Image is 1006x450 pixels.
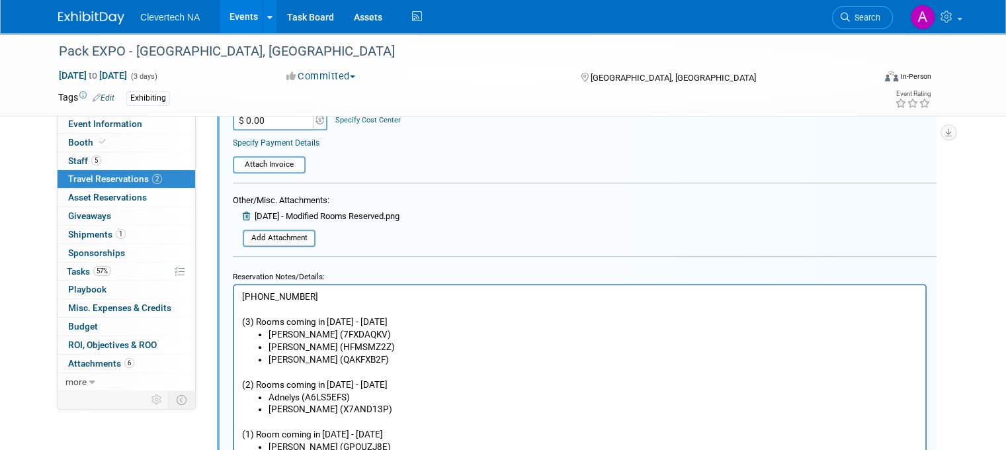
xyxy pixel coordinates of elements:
p: [PHONE_NUMBER] (3) Rooms coming in [DATE] - [DATE] [8,5,684,43]
span: Staff [68,156,101,166]
p: (1) Room coming in [DATE] - [DATE] [8,143,684,156]
img: ExhibitDay [58,11,124,24]
span: Tasks [67,266,111,277]
a: Travel Reservations2 [58,170,195,188]
a: Misc. Expenses & Credits [58,299,195,317]
li: [PERSON_NAME] (X7AND13P) [34,118,684,143]
li: [PERSON_NAME] (7FXDAQKV) [34,43,684,56]
li: [PERSON_NAME] (HFMSMZ2Z) [34,56,684,68]
span: Playbook [68,284,106,294]
a: Shipments1 [58,226,195,244]
div: Other/Misc. Attachments: [233,195,399,210]
span: Attachments [68,358,134,369]
span: Sponsorships [68,247,125,258]
a: Specify Payment Details [233,138,319,148]
td: Toggle Event Tabs [169,391,196,408]
div: Pack EXPO - [GEOGRAPHIC_DATA], [GEOGRAPHIC_DATA] [54,40,857,64]
div: Event Rating [895,91,931,97]
span: 5 [91,156,101,165]
a: more [58,373,195,391]
p: (2) Rooms coming in [DATE] - [DATE] [8,81,684,106]
span: more [65,377,87,387]
td: Tags [58,91,114,106]
body: Rich Text Area. Press ALT-0 for help. [7,5,685,231]
span: 6 [124,358,134,368]
span: Travel Reservations [68,173,162,184]
a: Search [832,6,893,29]
span: 2 [152,174,162,184]
span: Asset Reservations [68,192,147,202]
a: Sponsorships [58,244,195,262]
a: Specify Cost Center [335,116,401,124]
a: Giveaways [58,207,195,225]
a: Tasks57% [58,263,195,281]
li: [PERSON_NAME] (LK4WBMY0) [34,206,684,218]
div: Exhibiting [126,91,170,105]
a: Event Information [58,115,195,133]
span: Clevertech NA [140,12,200,22]
img: Format-Inperson.png [885,71,898,81]
span: Booth [68,137,108,148]
span: Shipments [68,229,126,240]
span: Search [850,13,880,22]
a: Attachments6 [58,355,195,373]
span: Budget [68,321,98,332]
a: Staff5 [58,152,195,170]
div: Event Format [802,69,931,89]
i: Booth reservation complete [99,138,106,146]
li: [DEMOGRAPHIC_DATA] (KW65MJPZ) [34,218,684,231]
span: ROI, Objectives & ROO [68,339,157,350]
span: Event Information [68,118,142,129]
a: Edit [93,93,114,103]
span: 1 [116,229,126,239]
a: Budget [58,318,195,336]
div: Reservation Notes/Details: [233,266,927,284]
a: Booth [58,134,195,152]
span: [DATE] [DATE] [58,69,128,81]
span: [DATE] - Modified Rooms Reserved.png [255,211,399,221]
span: to [87,70,99,81]
li: [PERSON_NAME] (GPOUZJ8E) [PERSON_NAME] (70291957) Under GZ Account [34,156,684,181]
p: (4) Rooms coming in [DATE] - [DATE] [8,181,684,206]
span: (3 days) [130,72,157,81]
a: ROI, Objectives & ROO [58,336,195,354]
li: Adnelys (A6LS5EFS) [34,106,684,118]
li: [PERSON_NAME] (QAKFXB2F) [34,68,684,81]
span: Giveaways [68,210,111,221]
a: Asset Reservations [58,189,195,206]
span: 57% [93,266,111,276]
button: Committed [282,69,360,83]
td: Personalize Event Tab Strip [146,391,169,408]
div: In-Person [900,71,931,81]
span: Misc. Expenses & Credits [68,302,171,313]
span: [GEOGRAPHIC_DATA], [GEOGRAPHIC_DATA] [591,73,756,83]
a: Playbook [58,281,195,298]
img: Abigail Maravilla [910,5,935,30]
